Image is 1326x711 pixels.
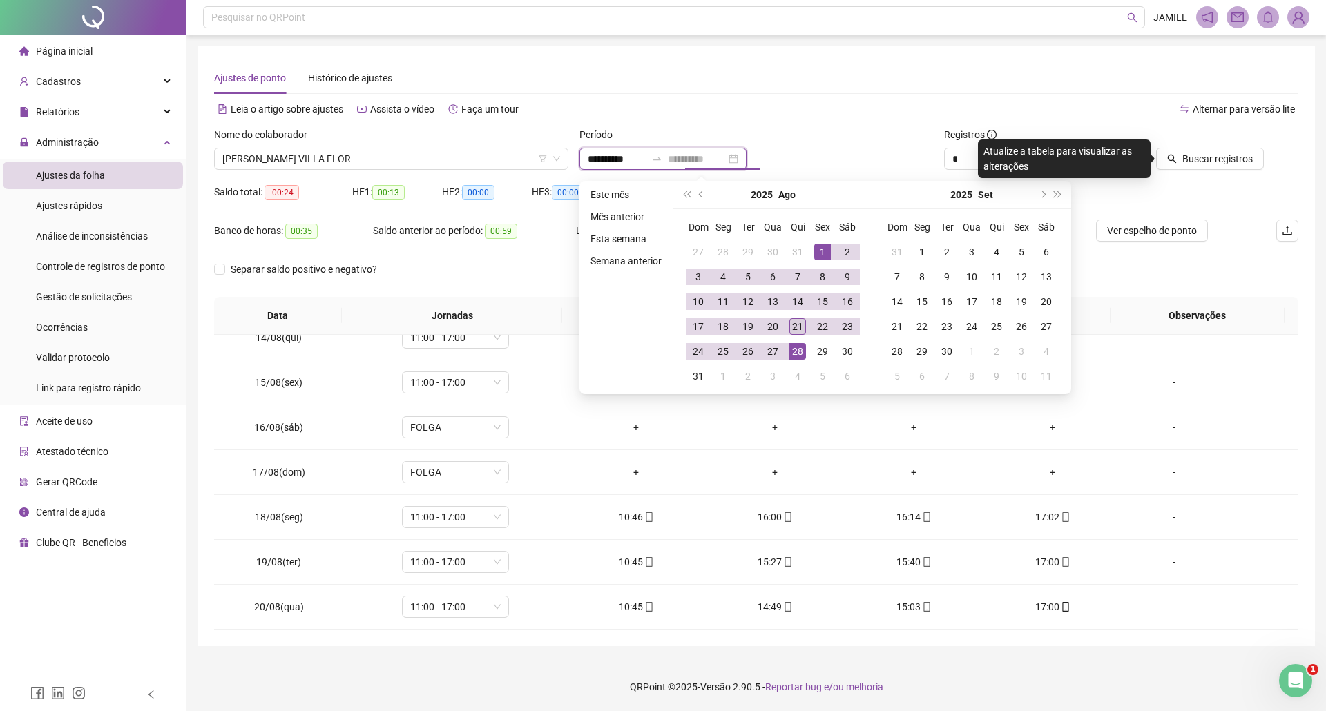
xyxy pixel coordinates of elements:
td: 2025-09-28 [885,339,910,364]
td: 2025-10-08 [959,364,984,389]
span: qrcode [19,477,29,487]
div: 1 [715,368,731,384]
td: 2025-09-19 [1009,289,1034,314]
div: - [1133,420,1215,435]
th: Ter [736,215,760,240]
button: Ver espelho de ponto [1096,220,1208,242]
td: 2025-10-04 [1034,339,1059,364]
td: 2025-07-28 [711,240,736,264]
span: Ajustes da folha [36,170,105,181]
span: 14/08(qui) [256,332,302,343]
div: 1 [914,244,930,260]
th: Seg [910,215,934,240]
button: super-prev-year [679,181,694,208]
td: 2025-07-27 [686,240,711,264]
td: 2025-07-29 [736,240,760,264]
span: 00:13 [372,185,405,200]
th: Qua [959,215,984,240]
td: 2025-09-09 [934,264,959,289]
span: gift [19,538,29,547]
div: 3 [765,368,781,384]
div: 4 [789,368,806,384]
span: file [19,107,29,117]
td: 2025-09-10 [959,264,984,289]
div: 2 [839,244,856,260]
td: 2025-08-14 [785,289,810,314]
td: 2025-08-02 [835,240,860,264]
div: 26 [1013,318,1030,335]
div: Banco de horas: [214,223,373,239]
th: Qui [785,215,810,240]
span: 11:00 - 17:00 [410,327,501,348]
div: 29 [914,343,930,360]
span: Link para registro rápido [36,382,141,393]
span: Registros [944,127,997,142]
td: 2025-09-02 [934,240,959,264]
button: year panel [751,181,773,208]
div: 6 [914,368,930,384]
div: 25 [988,318,1005,335]
div: 19 [1013,293,1030,310]
li: Mês anterior [585,208,667,225]
span: to [651,153,662,164]
span: 15/08(sex) [255,377,302,388]
th: Sáb [1034,215,1059,240]
div: 11:13 [578,375,695,390]
span: 16/08(sáb) [254,422,303,433]
div: - [1133,465,1215,480]
td: 2025-08-25 [711,339,736,364]
div: 19 [740,318,756,335]
span: FOLGA [410,417,501,438]
span: 11:00 - 17:00 [410,372,501,393]
td: 2025-08-01 [810,240,835,264]
td: 2025-10-01 [959,339,984,364]
td: 2025-09-15 [910,289,934,314]
div: 20 [1038,293,1055,310]
div: 12 [1013,269,1030,285]
td: 2025-08-31 [885,240,910,264]
td: 2025-08-05 [736,264,760,289]
span: Leia o artigo sobre ajustes [231,104,343,115]
td: 2025-08-16 [835,289,860,314]
div: 30 [939,343,955,360]
td: 2025-09-01 [910,240,934,264]
div: 9 [988,368,1005,384]
div: 17 [690,318,707,335]
div: 9 [939,269,955,285]
div: 20 [765,318,781,335]
th: Observações [1111,297,1285,335]
span: youtube [357,104,367,114]
td: 2025-09-03 [760,364,785,389]
div: 2 [988,343,1005,360]
span: file-text [218,104,227,114]
span: 11:00 - 17:00 [410,596,501,617]
iframe: Intercom live chat [1279,664,1312,697]
div: + [995,465,1111,480]
td: 2025-08-28 [785,339,810,364]
td: 2025-10-10 [1009,364,1034,389]
td: 2025-08-06 [760,264,785,289]
span: Assista o vídeo [370,104,434,115]
td: 2025-08-27 [760,339,785,364]
div: 15 [914,293,930,310]
div: 17 [963,293,980,310]
div: 27 [690,244,707,260]
td: 2025-09-02 [736,364,760,389]
span: Administração [36,137,99,148]
div: 28 [715,244,731,260]
th: Sex [1009,215,1034,240]
div: 14 [889,293,905,310]
span: 00:00 [462,185,494,200]
div: 26 [740,343,756,360]
td: 2025-09-06 [835,364,860,389]
span: audit [19,416,29,426]
div: 27 [1038,318,1055,335]
span: Observações [1122,308,1274,323]
td: 2025-08-09 [835,264,860,289]
span: Alternar para versão lite [1193,104,1295,115]
span: 1 [1307,664,1318,675]
span: Gerar QRCode [36,476,97,487]
td: 2025-09-21 [885,314,910,339]
div: + [856,465,972,480]
td: 2025-09-08 [910,264,934,289]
